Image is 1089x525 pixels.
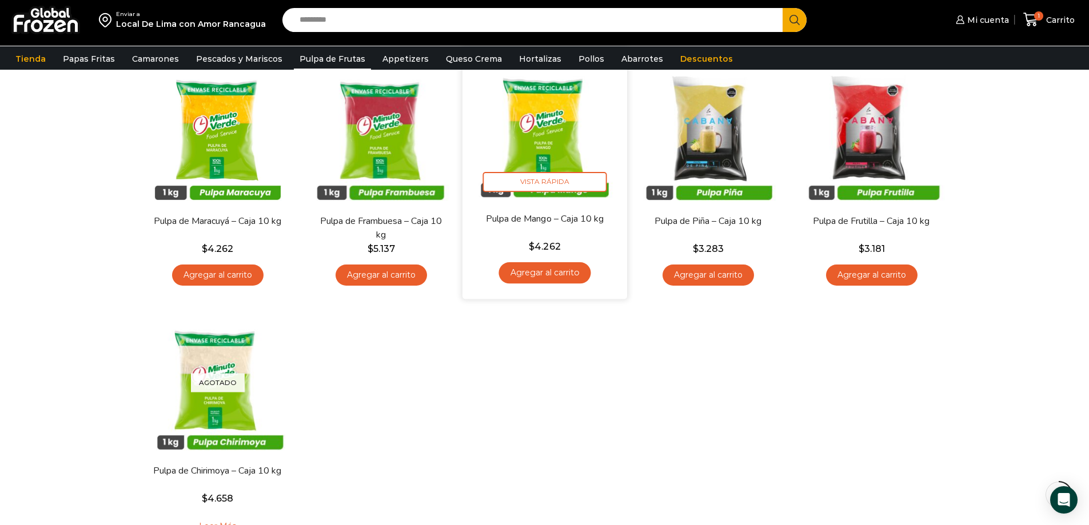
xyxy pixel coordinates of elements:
[202,493,233,504] bdi: 4.658
[498,262,591,283] a: Agregar al carrito: “Pulpa de Mango - Caja 10 kg”
[1020,6,1078,33] a: 1 Carrito
[202,243,233,254] bdi: 4.262
[482,172,607,192] span: Vista Rápida
[368,243,395,254] bdi: 5.137
[315,215,446,241] a: Pulpa de Frambuesa – Caja 10 kg
[1043,14,1075,26] span: Carrito
[116,18,266,30] div: Local De Lima con Amor Rancagua
[573,48,610,70] a: Pollos
[126,48,185,70] a: Camarones
[368,243,373,254] span: $
[513,48,567,70] a: Hortalizas
[172,264,264,286] a: Agregar al carrito: “Pulpa de Maracuyá - Caja 10 kg”
[202,493,208,504] span: $
[1034,11,1043,21] span: 1
[826,264,918,286] a: Agregar al carrito: “Pulpa de Frutilla - Caja 10 kg”
[190,48,288,70] a: Pescados y Mariscos
[783,8,807,32] button: Search button
[859,243,864,254] span: $
[478,213,611,226] a: Pulpa de Mango – Caja 10 kg
[440,48,508,70] a: Queso Crema
[10,48,51,70] a: Tienda
[529,241,560,252] bdi: 4.262
[693,243,724,254] bdi: 3.283
[616,48,669,70] a: Abarrotes
[859,243,885,254] bdi: 3.181
[805,215,937,228] a: Pulpa de Frutilla – Caja 10 kg
[151,464,283,478] a: Pulpa de Chirimoya – Caja 10 kg
[529,241,534,252] span: $
[99,10,116,30] img: address-field-icon.svg
[1050,486,1078,514] div: Open Intercom Messenger
[191,374,245,392] p: Agotado
[663,264,754,286] a: Agregar al carrito: “Pulpa de Piña - Caja 10 kg”
[675,48,739,70] a: Descuentos
[377,48,434,70] a: Appetizers
[642,215,773,228] a: Pulpa de Piña – Caja 10 kg
[693,243,699,254] span: $
[202,243,208,254] span: $
[964,14,1009,26] span: Mi cuenta
[116,10,266,18] div: Enviar a
[294,48,371,70] a: Pulpa de Frutas
[336,264,427,286] a: Agregar al carrito: “Pulpa de Frambuesa - Caja 10 kg”
[953,9,1009,31] a: Mi cuenta
[57,48,121,70] a: Papas Fritas
[151,215,283,228] a: Pulpa de Maracuyá – Caja 10 kg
